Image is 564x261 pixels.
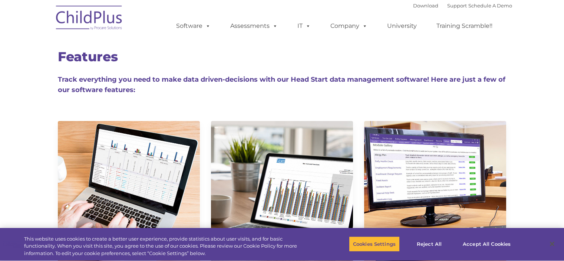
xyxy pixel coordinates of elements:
span: Features [58,49,118,65]
button: Close [544,236,560,252]
button: Accept All Cookies [459,236,515,252]
div: This website uses cookies to create a better user experience, provide statistics about user visit... [24,235,310,257]
a: Download [413,3,438,9]
img: ChildPlus by Procare Solutions [52,0,126,37]
a: Support [447,3,467,9]
a: Company [323,19,375,33]
a: Assessments [223,19,285,33]
font: | [413,3,512,9]
button: Reject All [406,236,452,252]
a: University [380,19,424,33]
a: Schedule A Demo [468,3,512,9]
span: Track everything you need to make data driven-decisions with our Head Start data management softw... [58,75,505,94]
button: Cookies Settings [349,236,400,252]
a: IT [290,19,318,33]
a: Software [169,19,218,33]
a: Training Scramble!! [429,19,500,33]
